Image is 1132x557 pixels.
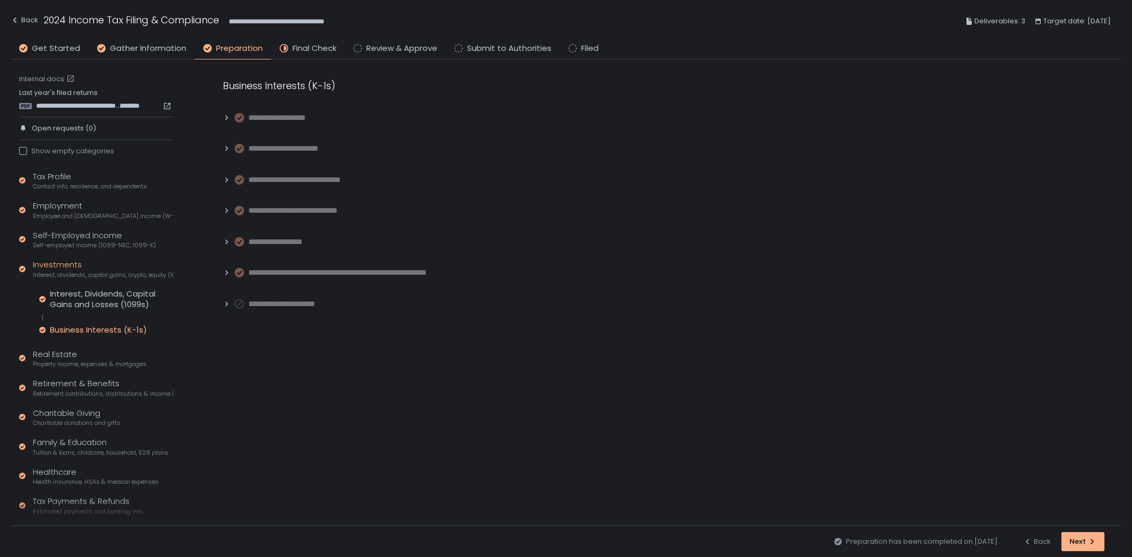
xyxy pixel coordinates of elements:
span: Interest, dividends, capital gains, crypto, equity (1099s, K-1s) [33,271,174,279]
div: Business Interests (K-1s) [50,325,147,335]
div: Retirement & Benefits [33,378,174,398]
div: Document Review [33,525,105,537]
span: Gather Information [110,42,186,55]
span: Employee and [DEMOGRAPHIC_DATA] income (W-2s) [33,212,174,220]
div: Tax Payments & Refunds [33,495,143,516]
span: Self-employed income (1099-NEC, 1099-K) [33,241,156,249]
span: Deliverables: 3 [974,15,1025,28]
span: Target date: [DATE] [1043,15,1111,28]
div: Real Estate [33,349,146,369]
span: Review & Approve [366,42,437,55]
span: Estimated payments and banking info [33,508,143,516]
span: Contact info, residence, and dependents [33,182,147,190]
span: Final Check [292,42,336,55]
span: Filed [581,42,599,55]
div: Last year's filed returns [19,88,174,110]
div: Healthcare [33,466,159,486]
span: Submit to Authorities [467,42,551,55]
span: Open requests (0) [32,124,96,133]
span: Get Started [32,42,80,55]
span: Health insurance, HSAs & medical expenses [33,478,159,486]
div: Investments [33,259,174,279]
div: Family & Education [33,437,168,457]
div: Next [1069,537,1096,546]
div: Back [11,14,38,27]
div: Charitable Giving [33,407,120,428]
span: Property income, expenses & mortgages [33,360,146,368]
div: Employment [33,200,174,220]
button: Back [11,13,38,30]
div: Back [1023,537,1051,546]
div: Business Interests (K-1s) [223,79,732,93]
span: Preparation [216,42,263,55]
div: Tax Profile [33,171,147,191]
span: Tuition & loans, childcare, household, 529 plans [33,449,168,457]
span: Charitable donations and gifts [33,419,120,427]
button: Back [1023,532,1051,551]
div: Self-Employed Income [33,230,156,250]
span: Preparation has been completed on [DATE] [846,537,998,546]
span: Retirement contributions, distributions & income (1099-R, 5498) [33,390,174,398]
a: Internal docs [19,74,77,84]
button: Next [1061,532,1104,551]
h1: 2024 Income Tax Filing & Compliance [44,13,219,27]
div: Interest, Dividends, Capital Gains and Losses (1099s) [50,289,174,310]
